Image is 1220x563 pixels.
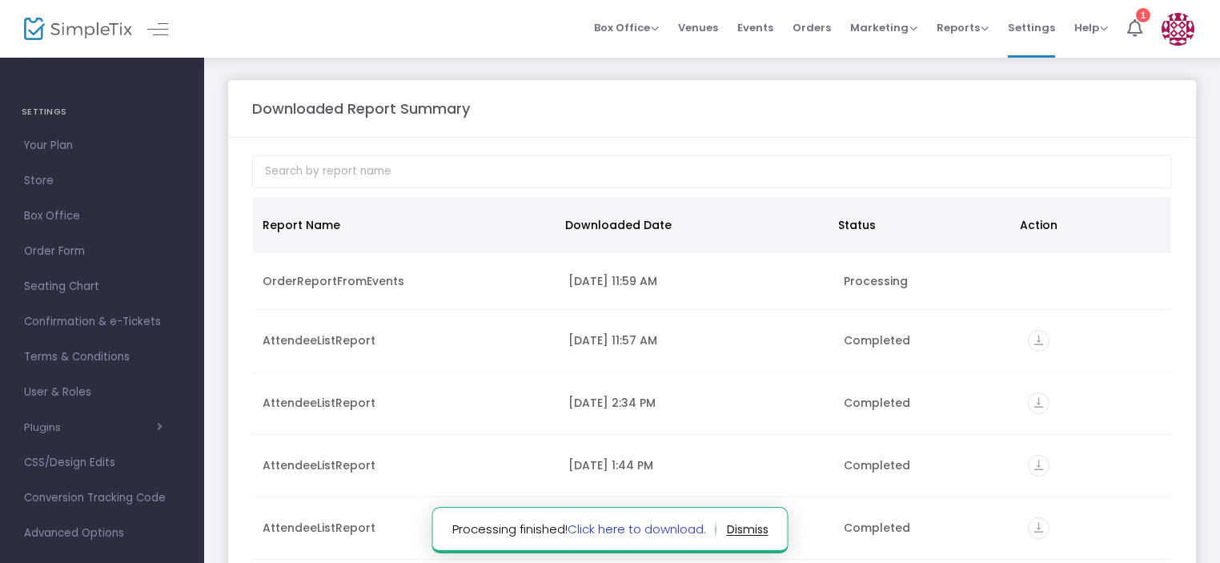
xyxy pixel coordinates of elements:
div: https://go.SimpleTix.com/affzm [1028,330,1162,352]
i: vertical_align_bottom [1028,392,1049,414]
th: Report Name [253,197,556,253]
div: AttendeeListReport [263,520,549,536]
th: Status [829,197,1010,253]
span: Box Office [594,20,659,35]
div: 9/25/2025 11:59 AM [568,273,825,289]
span: Processing finished! [452,521,716,539]
div: OrderReportFromEvents [263,273,549,289]
span: Store [24,171,180,191]
div: 9/22/2025 2:34 PM [568,395,825,411]
i: vertical_align_bottom [1028,330,1049,352]
a: vertical_align_bottom [1028,335,1049,351]
button: Plugins [24,421,163,434]
span: Box Office [24,206,180,227]
a: vertical_align_bottom [1028,460,1049,476]
div: 1 [1136,8,1150,22]
span: Confirmation & e-Tickets [24,312,180,332]
a: vertical_align_bottom [1028,522,1049,538]
div: 9/22/2025 1:44 PM [568,457,825,473]
span: User & Roles [24,382,180,403]
span: Venues [678,7,718,48]
div: AttendeeListReport [263,395,549,411]
th: Downloaded Date [556,197,829,253]
h4: SETTINGS [22,96,183,128]
span: Terms & Conditions [24,347,180,368]
span: Conversion Tracking Code [24,488,180,509]
a: vertical_align_bottom [1028,397,1049,413]
div: Completed [844,520,1008,536]
a: Click here to download. [568,521,706,537]
div: AttendeeListReport [263,457,549,473]
div: Completed [844,457,1008,473]
button: dismiss [727,517,769,542]
div: https://go.SimpleTix.com/gvsbt [1028,392,1162,414]
span: CSS/Design Edits [24,452,180,473]
input: Search by report name [252,155,1172,188]
i: vertical_align_bottom [1028,455,1049,477]
span: Reports [937,20,989,35]
span: Marketing [850,20,917,35]
i: vertical_align_bottom [1028,517,1049,539]
span: Seating Chart [24,276,180,297]
span: Events [737,7,773,48]
div: AttendeeListReport [263,332,549,348]
m-panel-title: Downloaded Report Summary [252,98,470,119]
span: Advanced Options [24,523,180,544]
span: Your Plan [24,135,180,156]
span: Settings [1008,7,1055,48]
div: https://go.SimpleTix.com/qbc32 [1028,517,1162,539]
span: Orders [793,7,831,48]
span: Help [1074,20,1108,35]
span: Order Form [24,241,180,262]
div: Completed [844,332,1008,348]
th: Action [1010,197,1162,253]
div: https://go.SimpleTix.com/r8qpn [1028,455,1162,477]
div: Processing [844,273,1008,289]
div: Completed [844,395,1008,411]
div: 9/25/2025 11:57 AM [568,332,825,348]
